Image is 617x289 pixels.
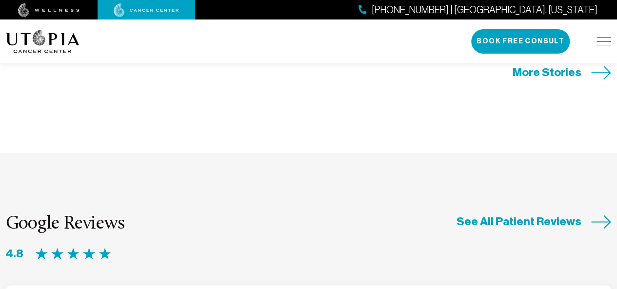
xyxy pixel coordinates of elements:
[471,29,570,54] button: Book Free Consult
[372,3,597,17] span: [PHONE_NUMBER] | [GEOGRAPHIC_DATA], [US_STATE]
[6,214,124,234] h3: Google Reviews
[35,248,111,260] img: Google Reviews
[114,3,179,17] img: cancer center
[597,38,611,45] img: icon-hamburger
[358,3,597,17] a: [PHONE_NUMBER] | [GEOGRAPHIC_DATA], [US_STATE]
[18,3,80,17] img: wellness
[6,30,80,53] img: logo
[6,246,23,261] span: 4.8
